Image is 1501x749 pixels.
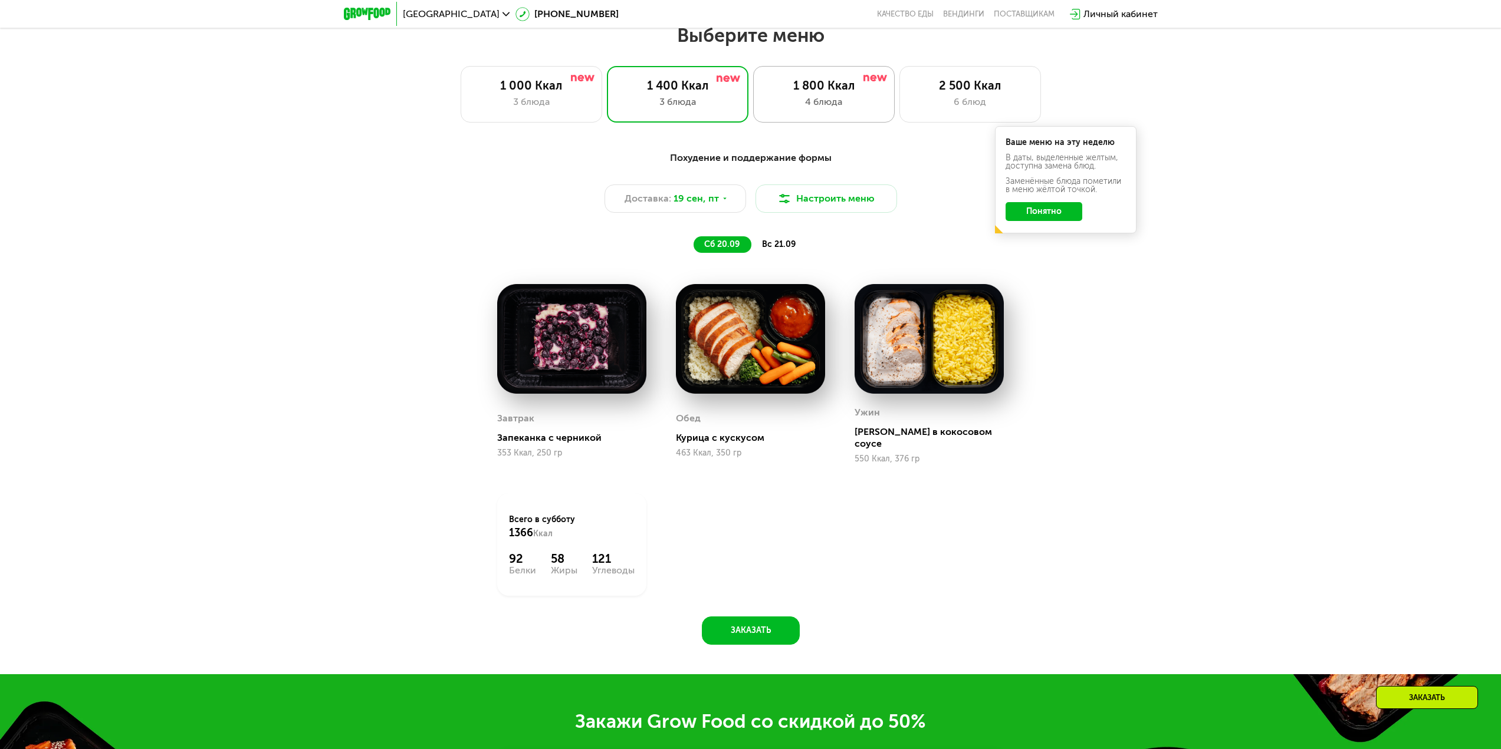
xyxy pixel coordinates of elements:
div: Похудение и поддержание формы [402,151,1100,166]
a: Вендинги [943,9,984,19]
div: Ужин [855,404,880,421]
div: Всего в субботу [509,514,635,540]
button: Настроить меню [756,184,897,213]
div: Обед [676,410,701,427]
button: Понятно [1006,202,1082,221]
div: Заказать [1376,686,1478,709]
div: 121 [592,552,635,566]
div: 4 блюда [766,95,882,109]
div: 3 блюда [619,95,736,109]
span: вс 21.09 [762,239,796,249]
a: Качество еды [877,9,934,19]
div: Углеводы [592,566,635,575]
div: Завтрак [497,410,534,427]
div: Ваше меню на эту неделю [1006,138,1126,147]
span: 19 сен, пт [674,192,719,206]
h2: Выберите меню [38,24,1463,47]
div: 550 Ккал, 376 гр [855,454,1004,464]
div: поставщикам [994,9,1055,19]
div: 353 Ккал, 250 гр [497,448,646,458]
span: сб 20.09 [704,239,740,249]
div: Белки [509,566,536,575]
span: Ккал [533,529,553,539]
div: Курица с кускусом [676,432,835,444]
div: Личный кабинет [1083,7,1158,21]
div: 58 [551,552,577,566]
div: 1 800 Ккал [766,78,882,93]
div: 2 500 Ккал [912,78,1029,93]
span: Доставка: [625,192,671,206]
div: Запеканка с черникой [497,432,656,444]
div: 1 400 Ккал [619,78,736,93]
span: 1366 [509,526,533,539]
a: [PHONE_NUMBER] [515,7,619,21]
div: Жиры [551,566,577,575]
div: 1 000 Ккал [473,78,590,93]
div: 463 Ккал, 350 гр [676,448,825,458]
div: В даты, выделенные желтым, доступна замена блюд. [1006,154,1126,170]
button: Заказать [702,616,800,645]
div: [PERSON_NAME] в кокосовом соусе [855,426,1013,450]
div: 6 блюд [912,95,1029,109]
div: 3 блюда [473,95,590,109]
div: 92 [509,552,536,566]
span: [GEOGRAPHIC_DATA] [403,9,500,19]
div: Заменённые блюда пометили в меню жёлтой точкой. [1006,177,1126,194]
